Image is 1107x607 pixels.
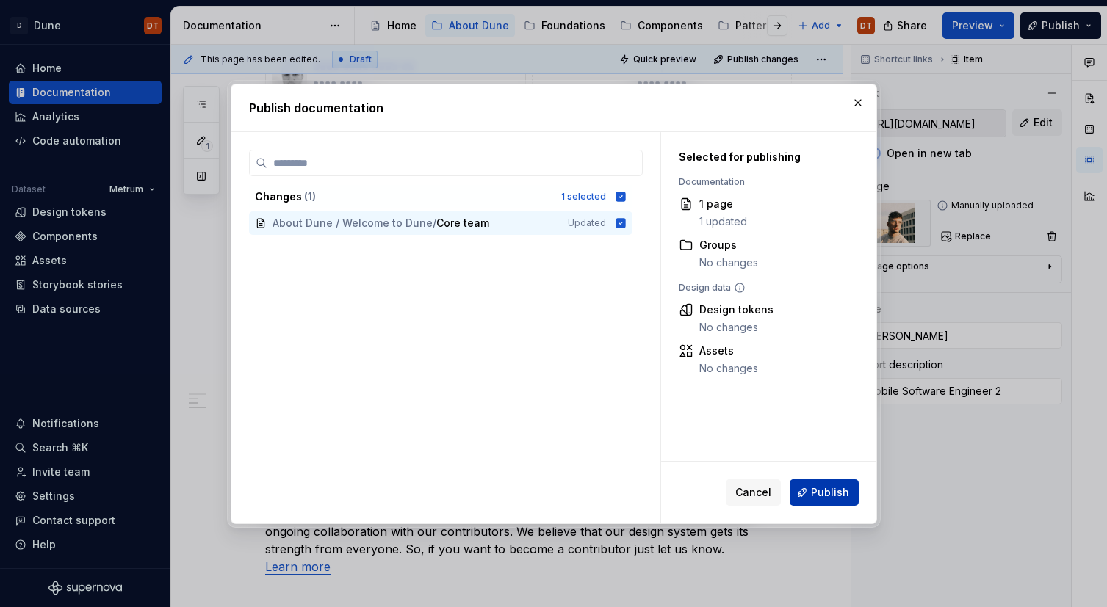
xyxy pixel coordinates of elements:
[699,238,758,252] div: Groups
[561,191,606,203] div: 1 selected
[433,216,436,230] span: /
[699,302,774,317] div: Design tokens
[436,216,489,230] span: Core team
[699,320,774,335] div: No changes
[249,99,859,117] h2: Publish documentation
[679,176,851,188] div: Documentation
[699,197,747,211] div: 1 page
[568,217,606,229] span: Updated
[790,479,859,506] button: Publish
[255,189,552,204] div: Changes
[304,190,316,203] span: ( 1 )
[699,344,758,358] div: Assets
[699,214,747,229] div: 1 updated
[811,485,849,500] span: Publish
[679,282,851,294] div: Design data
[679,150,851,164] div: Selected for publishing
[726,479,781,506] button: Cancel
[699,361,758,376] div: No changes
[273,216,433,230] span: About Dune / Welcome to Dune
[699,255,758,270] div: No changes
[735,485,771,500] span: Cancel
